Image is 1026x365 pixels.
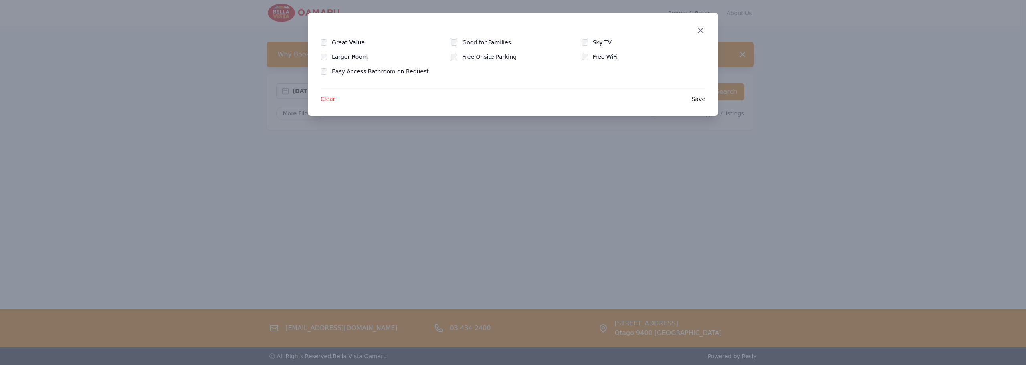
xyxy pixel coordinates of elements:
span: Clear [321,95,335,103]
label: Free WiFi [593,53,628,61]
label: Larger Room [332,53,377,61]
label: Great Value [332,38,374,46]
label: Easy Access Bathroom on Request [332,67,438,75]
label: Good for Families [462,38,521,46]
label: Sky TV [593,38,621,46]
label: Free Onsite Parking [462,53,526,61]
span: Save [692,95,705,103]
